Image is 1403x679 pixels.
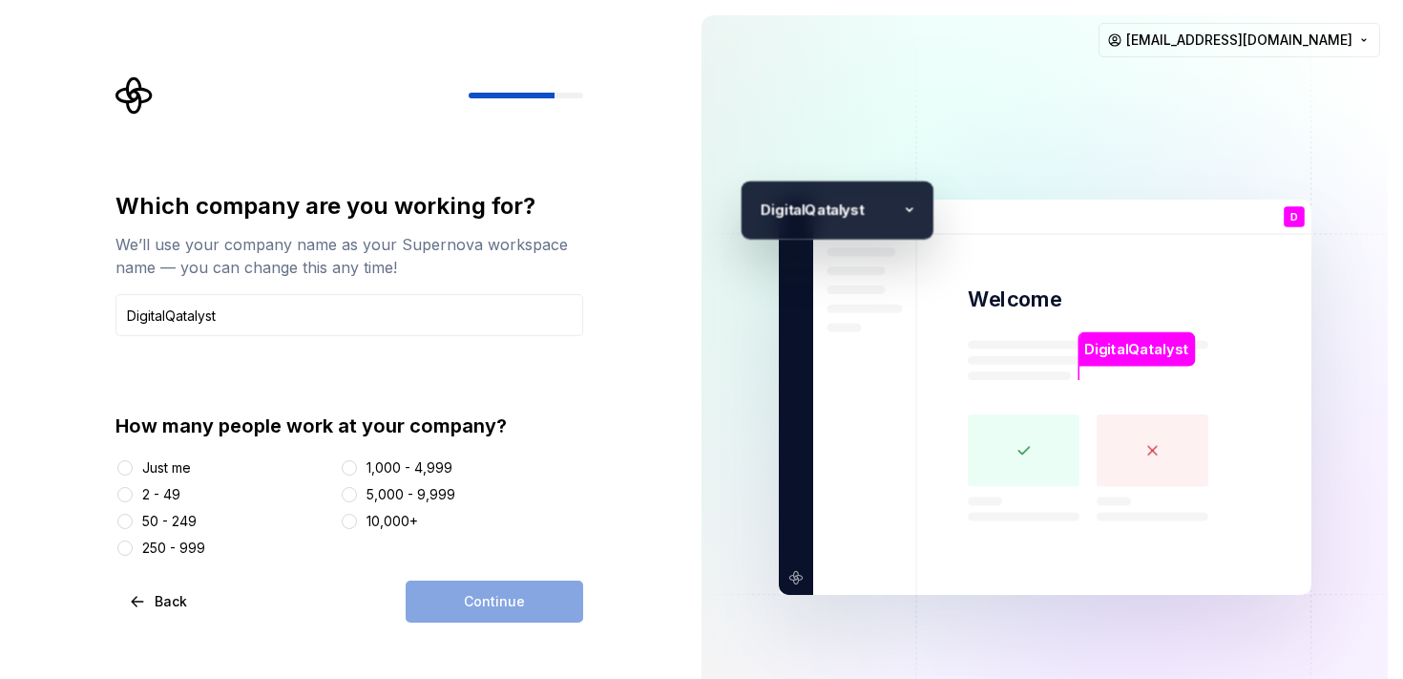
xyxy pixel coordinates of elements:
[115,581,203,623] button: Back
[1099,23,1380,57] button: [EMAIL_ADDRESS][DOMAIN_NAME]
[115,191,583,222] div: Which company are you working for?
[750,198,770,222] p: D
[366,485,455,504] div: 5,000 - 9,999
[115,294,583,336] input: Company name
[142,539,205,558] div: 250 - 999
[142,512,197,531] div: 50 - 249
[1126,31,1352,50] span: [EMAIL_ADDRESS][DOMAIN_NAME]
[968,286,1061,313] p: Welcome
[770,198,894,222] p: igitalQatalyst
[115,76,154,115] svg: Supernova Logo
[115,233,583,279] div: We’ll use your company name as your Supernova workspace name — you can change this any time!
[142,458,191,477] div: Just me
[155,592,187,611] span: Back
[366,458,452,477] div: 1,000 - 4,999
[1289,212,1297,223] p: D
[115,413,583,439] div: How many people work at your company?
[366,512,418,531] div: 10,000+
[142,485,180,504] div: 2 - 49
[1084,339,1188,360] p: DigitalQatalyst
